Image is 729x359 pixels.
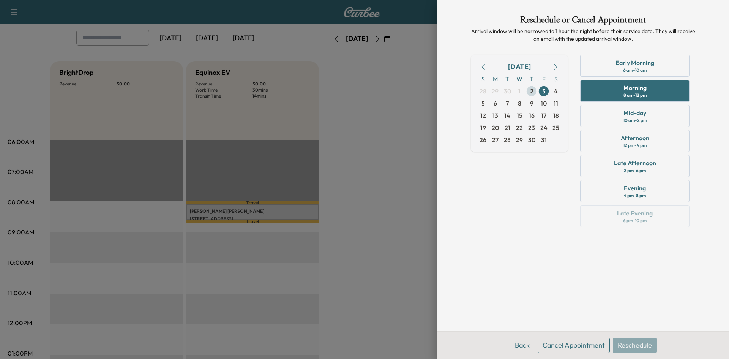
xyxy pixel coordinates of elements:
span: 11 [554,99,558,108]
span: 7 [506,99,509,108]
span: 9 [530,99,533,108]
span: 31 [541,135,547,144]
div: 12 pm - 4 pm [623,142,647,149]
span: 28 [504,135,511,144]
p: Arrival window will be narrowed to 1 hour the night before their service date. They will receive ... [471,27,696,43]
div: Afternoon [621,133,649,142]
span: 1 [518,87,521,96]
span: 12 [480,111,486,120]
span: M [489,73,501,85]
button: Back [510,338,535,353]
div: Morning [623,83,647,92]
span: 30 [504,87,511,96]
div: [DATE] [508,62,531,72]
div: Mid-day [623,108,646,117]
span: 26 [480,135,486,144]
span: 13 [492,111,498,120]
span: 16 [529,111,535,120]
span: 3 [542,87,546,96]
span: 22 [516,123,523,132]
span: T [501,73,513,85]
span: F [538,73,550,85]
span: 24 [540,123,548,132]
span: 29 [516,135,523,144]
div: Evening [624,183,646,193]
span: 21 [505,123,510,132]
div: 6 am - 10 am [623,67,647,73]
div: 8 am - 12 pm [623,92,647,98]
span: 29 [492,87,499,96]
h1: Reschedule or Cancel Appointment [471,15,696,27]
span: 8 [518,99,521,108]
span: 27 [492,135,499,144]
span: S [477,73,489,85]
span: 18 [553,111,559,120]
span: T [525,73,538,85]
span: 6 [494,99,497,108]
span: 2 [530,87,533,96]
span: 30 [528,135,535,144]
span: 5 [481,99,485,108]
div: Early Morning [615,58,654,67]
span: 14 [504,111,510,120]
span: 10 [541,99,547,108]
span: 23 [528,123,535,132]
span: 4 [554,87,558,96]
div: 4 pm - 8 pm [624,193,646,199]
span: S [550,73,562,85]
span: 28 [480,87,486,96]
div: Late Afternoon [614,158,656,168]
span: 20 [492,123,499,132]
span: W [513,73,525,85]
span: 17 [541,111,546,120]
div: 2 pm - 6 pm [624,168,646,174]
span: 25 [552,123,559,132]
div: 10 am - 2 pm [623,117,647,123]
span: 15 [517,111,522,120]
span: 19 [480,123,486,132]
button: Cancel Appointment [538,338,610,353]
